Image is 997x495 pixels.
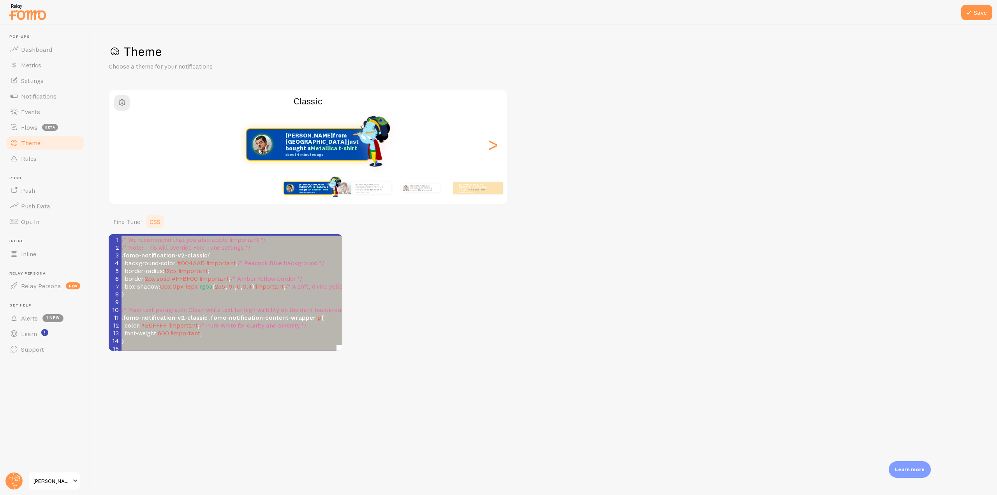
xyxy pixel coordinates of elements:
[21,202,50,210] span: Push Data
[21,187,35,194] span: Push
[109,282,120,290] div: 7
[21,345,44,353] span: Support
[122,314,208,321] span: .fomo-notification-v2-classic
[141,321,167,329] span: #E0FFFF
[173,282,183,290] span: 0px
[5,57,85,73] a: Metrics
[109,290,120,298] div: 8
[21,61,41,69] span: Metrics
[109,314,120,321] div: 11
[8,2,47,22] img: fomo-relay-logo-orange.svg
[254,282,284,290] span: !important
[9,34,85,39] span: Pop-ups
[125,267,163,275] span: border-radius
[410,185,426,187] strong: [PERSON_NAME]
[122,306,355,314] span: /* Main text paragraph: Clean white text for high visibility on the dark background */
[125,282,159,290] span: box-shadow
[9,176,85,181] span: Push
[5,151,85,166] a: Rules
[125,321,139,329] span: color
[171,275,198,282] span: #FFBF00
[109,337,120,345] div: 14
[109,345,120,352] div: 15
[5,326,85,342] a: Learn
[299,183,318,186] strong: [PERSON_NAME]
[5,135,85,151] a: Theme
[109,44,978,60] h1: Theme
[459,183,490,193] p: from [GEOGRAPHIC_DATA] just bought a
[199,282,213,290] span: rgba
[177,259,205,267] span: #004AAD
[109,243,120,251] div: 2
[185,282,198,290] span: 18px
[5,183,85,198] a: Push
[171,329,200,337] span: !important
[122,259,324,267] span: : ;
[122,337,124,345] span: }
[338,182,351,194] img: Fomo
[21,330,37,338] span: Learn
[164,267,177,275] span: 12px
[5,278,85,294] a: Relay Persona new
[209,314,316,321] span: .fomo-notification-content-wrapper
[109,329,120,337] div: 13
[21,46,52,53] span: Dashboard
[5,246,85,262] a: Inline
[895,466,925,473] p: Learn more
[21,139,41,147] span: Theme
[5,120,85,135] a: Flows beta
[109,259,120,267] div: 4
[122,282,368,290] span: : ( , , , ) ;
[109,251,120,259] div: 3
[109,62,296,71] p: Choose a theme for your notifications
[285,132,362,157] p: from [GEOGRAPHIC_DATA] just bought a
[488,116,497,173] div: Next slide
[122,267,210,275] span: : ;
[66,282,80,289] span: new
[5,88,85,104] a: Notifications
[311,144,357,152] a: Metallica t-shirt
[459,183,478,186] strong: [PERSON_NAME]
[125,329,156,337] span: font-weight
[5,342,85,357] a: Support
[109,236,120,243] div: 1
[356,191,388,193] small: about 4 minutes ago
[285,282,368,290] span: /* A soft, divine yellow glow */
[42,314,63,322] span: 1 new
[227,282,235,290] span: 191
[109,275,120,282] div: 6
[33,476,70,486] span: [PERSON_NAME]-test-store
[21,123,37,131] span: Flows
[299,191,329,193] small: about 4 minutes ago
[21,282,61,290] span: Relay Persona
[178,267,208,275] span: !important
[109,298,120,306] div: 9
[21,92,56,100] span: Notifications
[109,214,145,229] a: Fine Tune
[21,250,36,258] span: Inline
[238,259,324,267] span: /* Peacock Blue background */
[160,282,171,290] span: 0px
[199,275,229,282] span: !important
[5,73,85,88] a: Settings
[410,184,437,192] p: from [GEOGRAPHIC_DATA] just bought a
[122,314,324,321] span: {
[42,124,58,131] span: beta
[122,321,306,329] span: : ;
[122,251,210,259] span: {
[889,461,931,478] div: Learn more
[109,267,120,275] div: 5
[317,314,321,321] span: p
[243,282,252,290] span: 0.4
[109,306,120,314] div: 10
[356,183,388,193] p: from [GEOGRAPHIC_DATA] just bought a
[9,303,85,308] span: Get Help
[356,183,374,186] strong: [PERSON_NAME]
[122,329,202,337] span: : ;
[158,329,169,337] span: 600
[309,188,328,191] a: Metallica t-shirt
[122,290,124,298] span: }
[109,321,120,329] div: 12
[5,104,85,120] a: Events
[199,321,306,329] span: /* Pure White for clarity and serenity */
